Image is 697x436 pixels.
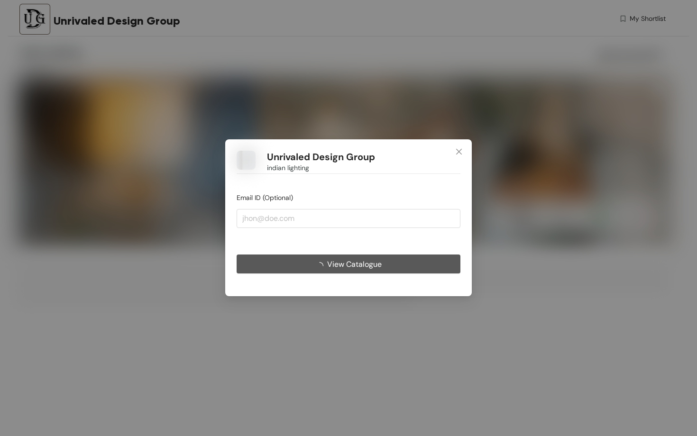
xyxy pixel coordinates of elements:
input: jhon@doe.com [237,209,460,228]
span: Email ID (Optional) [237,194,293,202]
button: View Catalogue [237,255,460,274]
span: loading [316,262,327,270]
span: indian lighting [267,163,309,173]
img: Buyer Portal [237,151,256,170]
span: close [455,148,463,155]
span: View Catalogue [327,258,382,270]
h1: Unrivaled Design Group [267,151,375,163]
button: Close [446,139,472,165]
